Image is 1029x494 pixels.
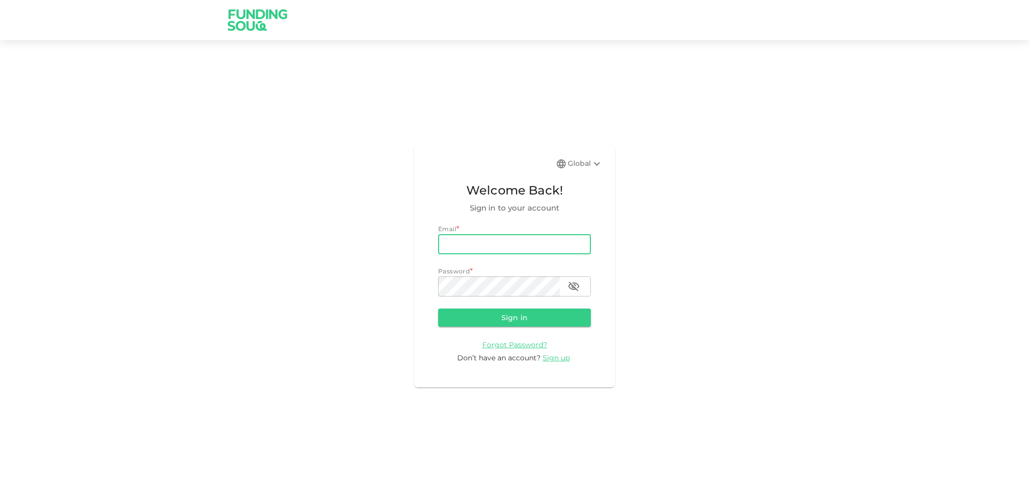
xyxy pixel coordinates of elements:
[457,353,541,362] span: Don’t have an account?
[438,225,456,233] span: Email
[438,267,470,275] span: Password
[543,353,570,362] span: Sign up
[438,202,591,214] span: Sign in to your account
[438,309,591,327] button: Sign in
[482,340,547,349] a: Forgot Password?
[438,181,591,200] span: Welcome Back!
[438,234,591,254] input: email
[568,158,603,170] div: Global
[438,276,560,297] input: password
